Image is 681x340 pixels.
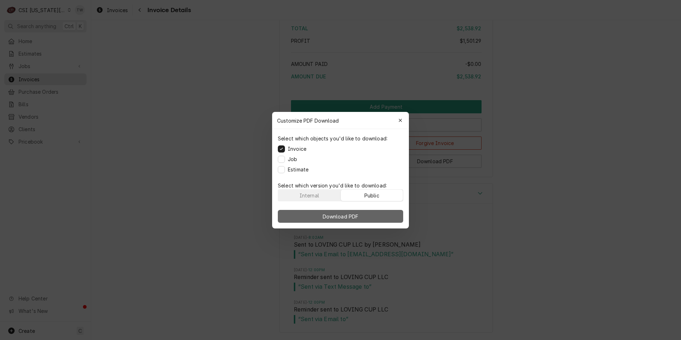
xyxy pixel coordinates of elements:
[278,210,403,223] button: Download PDF
[288,166,308,173] label: Estimate
[364,191,379,199] div: Public
[288,145,306,153] label: Invoice
[278,182,403,189] p: Select which version you'd like to download:
[300,191,319,199] div: Internal
[288,155,297,163] label: Job
[272,112,409,129] div: Customize PDF Download
[321,212,360,220] span: Download PDF
[278,135,388,142] p: Select which objects you'd like to download:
